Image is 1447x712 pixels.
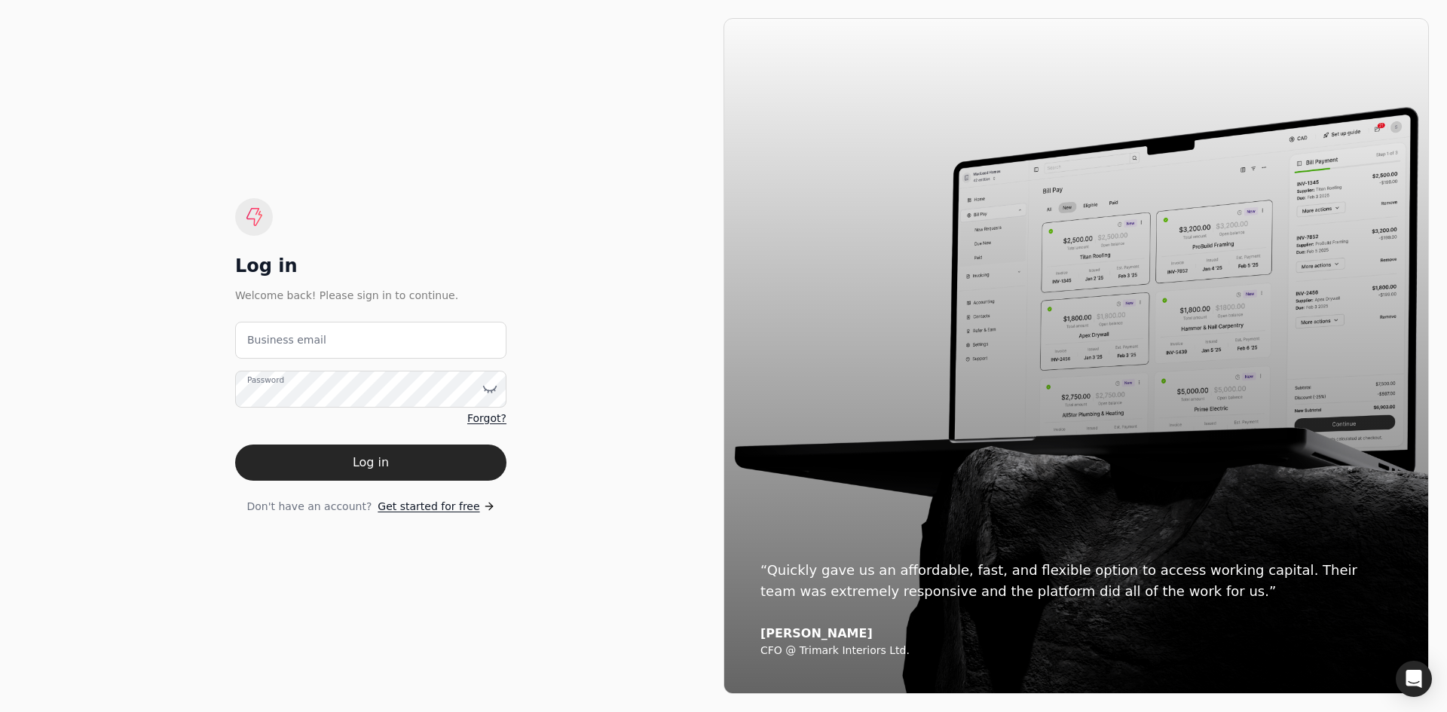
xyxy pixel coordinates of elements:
a: Forgot? [467,411,506,426]
div: [PERSON_NAME] [760,626,1392,641]
button: Log in [235,445,506,481]
label: Business email [247,332,326,348]
a: Get started for free [378,499,494,515]
div: Log in [235,254,506,278]
span: Get started for free [378,499,479,515]
label: Password [247,374,284,386]
div: CFO @ Trimark Interiors Ltd. [760,644,1392,658]
div: Welcome back! Please sign in to continue. [235,287,506,304]
div: Open Intercom Messenger [1396,661,1432,697]
div: “Quickly gave us an affordable, fast, and flexible option to access working capital. Their team w... [760,560,1392,602]
span: Don't have an account? [246,499,372,515]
